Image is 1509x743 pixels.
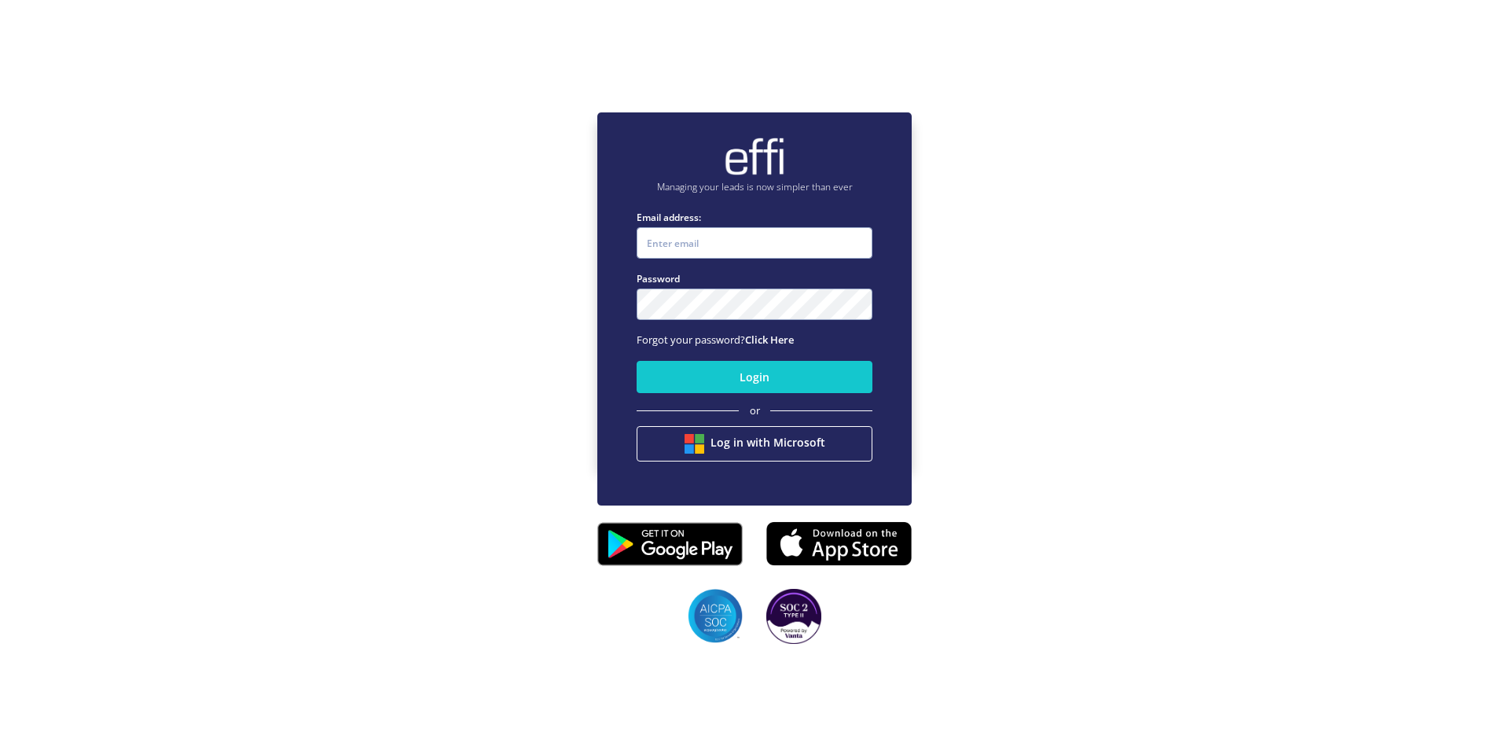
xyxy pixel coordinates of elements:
label: Email address: [637,210,872,225]
input: Enter email [637,227,872,259]
img: SOC2 badges [766,589,821,644]
img: brand-logo.ec75409.png [723,137,786,176]
img: playstore.0fabf2e.png [597,512,743,576]
img: SOC2 badges [688,589,743,644]
span: or [750,403,760,419]
button: Log in with Microsoft [637,426,872,462]
button: Login [637,361,872,393]
label: Password [637,271,872,286]
span: Forgot your password? [637,333,794,347]
img: btn google [685,434,704,454]
p: Managing your leads is now simpler than ever [637,180,872,194]
a: Click Here [745,333,794,347]
img: appstore.8725fd3.png [766,517,912,570]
